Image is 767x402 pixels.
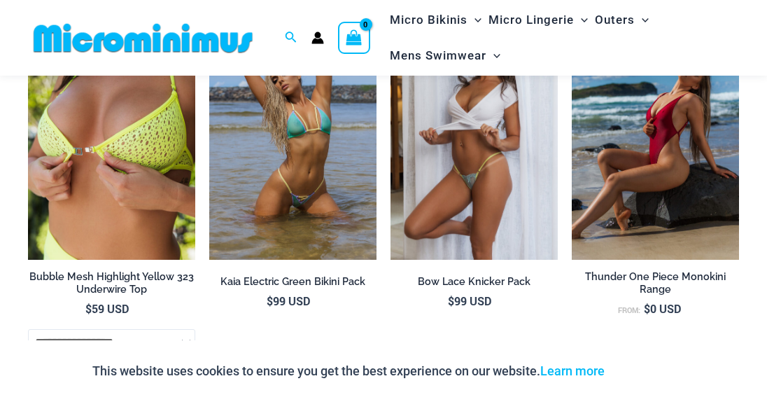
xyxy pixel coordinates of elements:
a: Mens SwimwearMenu ToggleMenu Toggle [386,38,504,74]
bdi: 99 USD [267,293,310,308]
span: Menu Toggle [574,2,588,38]
bdi: 59 USD [85,301,129,316]
span: Micro Bikinis [390,2,467,38]
span: Menu Toggle [635,2,649,38]
h2: Kaia Electric Green Bikini Pack [209,275,377,289]
h2: Bubble Mesh Highlight Yellow 323 Underwire Top [28,270,195,296]
span: Micro Lingerie [488,2,574,38]
span: Mens Swimwear [390,38,486,74]
img: Bow Lace Mint Multi 601 Thong 03 [390,9,558,261]
bdi: 99 USD [448,293,491,308]
a: Kaia Electric Green 305 Top 445 Thong 04Kaia Electric Green 305 Top 445 Thong 05Kaia Electric Gre... [209,9,377,261]
a: Bubble Mesh Highlight Yellow 323 Underwire Top 01Bubble Mesh Highlight Yellow 323 Underwire Top 4... [28,9,195,261]
a: Learn more [540,363,605,378]
bdi: 0 USD [644,301,681,316]
a: Kaia Electric Green Bikini Pack [209,275,377,293]
a: Thunder One Piece Monokini Range [572,270,739,302]
h2: Thunder One Piece Monokini Range [572,270,739,296]
span: Menu Toggle [486,38,500,74]
img: Thunder Burnt Red 8931 One piece 10 [572,9,739,261]
a: Micro LingerieMenu ToggleMenu Toggle [485,2,591,38]
h2: Bow Lace Knicker Pack [390,275,558,289]
span: From: [618,305,640,315]
a: Account icon link [311,32,324,44]
img: MM SHOP LOGO FLAT [28,22,258,54]
a: Thunder Burnt Red 8931 One piece 10Thunder Orient Blue 8931 One piece 10Thunder Orient Blue 8931 ... [572,9,739,261]
span: Outers [595,2,635,38]
span: Menu Toggle [467,2,481,38]
img: Kaia Electric Green 305 Top 445 Thong 04 [209,9,377,261]
img: Bubble Mesh Highlight Yellow 323 Underwire Top 01 [28,9,195,261]
span: $ [267,293,273,308]
span: $ [85,301,92,316]
button: Accept [615,354,675,388]
a: View Shopping Cart, empty [338,22,370,54]
span: $ [644,301,650,316]
a: Search icon link [285,29,297,47]
a: Bow Lace Knicker Pack [390,275,558,293]
p: This website uses cookies to ensure you get the best experience on our website. [92,361,605,382]
a: Micro BikinisMenu ToggleMenu Toggle [386,2,485,38]
a: Bubble Mesh Highlight Yellow 323 Underwire Top [28,270,195,302]
a: OutersMenu ToggleMenu Toggle [591,2,652,38]
span: $ [448,293,454,308]
a: Bow Lace Knicker PackBow Lace Mint Multi 601 Thong 03Bow Lace Mint Multi 601 Thong 03 [390,9,558,261]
